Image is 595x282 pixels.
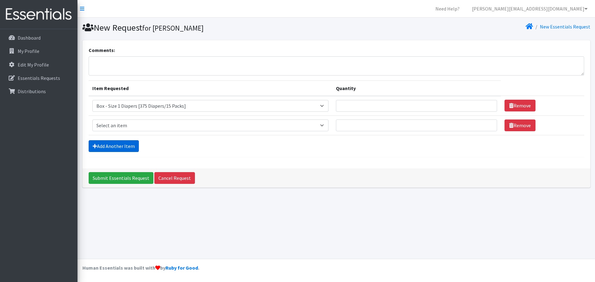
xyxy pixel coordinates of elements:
[165,265,198,271] a: Ruby for Good
[142,24,204,33] small: for [PERSON_NAME]
[540,24,590,30] a: New Essentials Request
[467,2,593,15] a: [PERSON_NAME][EMAIL_ADDRESS][DOMAIN_NAME]
[18,35,41,41] p: Dashboard
[18,75,60,81] p: Essentials Requests
[18,48,39,54] p: My Profile
[89,140,139,152] a: Add Another Item
[332,80,501,96] th: Quantity
[2,32,75,44] a: Dashboard
[89,172,153,184] input: Submit Essentials Request
[154,172,195,184] a: Cancel Request
[2,4,75,25] img: HumanEssentials
[430,2,465,15] a: Need Help?
[505,119,535,131] a: Remove
[2,45,75,57] a: My Profile
[2,72,75,84] a: Essentials Requests
[2,59,75,71] a: Edit My Profile
[18,88,46,94] p: Distributions
[18,62,49,68] p: Edit My Profile
[505,100,535,111] a: Remove
[2,85,75,98] a: Distributions
[89,80,333,96] th: Item Requested
[89,46,115,54] label: Comments:
[82,265,199,271] strong: Human Essentials was built with by .
[82,22,334,33] h1: New Request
